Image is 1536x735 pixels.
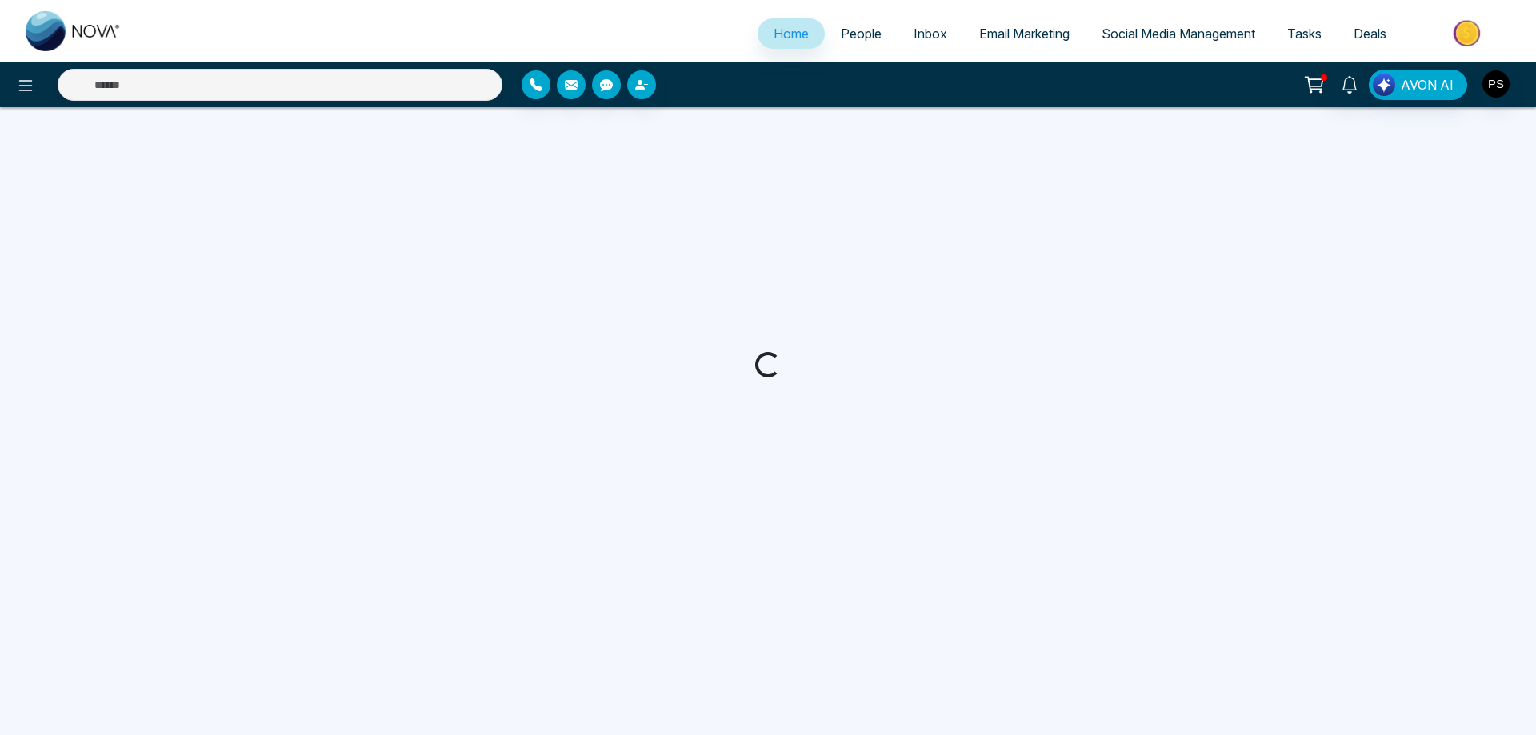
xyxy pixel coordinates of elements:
a: Home [758,18,825,49]
span: Deals [1354,26,1386,42]
img: User Avatar [1482,70,1510,98]
span: Email Marketing [979,26,1070,42]
a: Deals [1338,18,1402,49]
img: Market-place.gif [1410,15,1526,51]
span: Inbox [914,26,947,42]
span: AVON AI [1401,75,1454,94]
a: Social Media Management [1086,18,1271,49]
img: Nova CRM Logo [26,11,122,51]
img: Lead Flow [1373,74,1395,96]
button: AVON AI [1369,70,1467,100]
a: Tasks [1271,18,1338,49]
span: People [841,26,882,42]
a: Email Marketing [963,18,1086,49]
span: Tasks [1287,26,1322,42]
a: Inbox [898,18,963,49]
span: Home [774,26,809,42]
span: Social Media Management [1102,26,1255,42]
a: People [825,18,898,49]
